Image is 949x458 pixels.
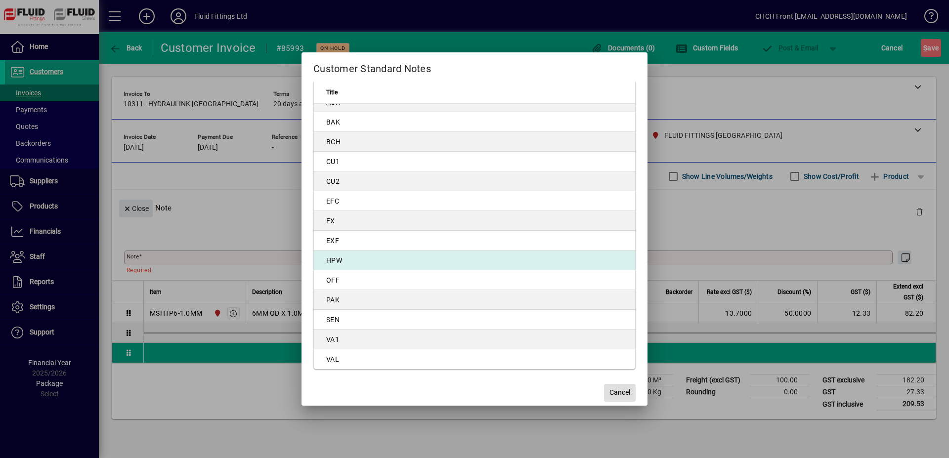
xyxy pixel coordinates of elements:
td: SEN [314,310,635,330]
td: BCH [314,132,635,152]
button: Cancel [604,384,636,402]
td: CU1 [314,152,635,171]
td: OFF [314,270,635,290]
td: EX [314,211,635,231]
span: Title [326,87,338,98]
td: CU2 [314,171,635,191]
h2: Customer Standard Notes [302,52,647,81]
td: BAK [314,112,635,132]
td: PAK [314,290,635,310]
td: VAL [314,349,635,369]
td: EXF [314,231,635,250]
td: VA1 [314,330,635,349]
td: EFC [314,191,635,211]
td: HPW [314,250,635,270]
span: Cancel [609,387,630,398]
